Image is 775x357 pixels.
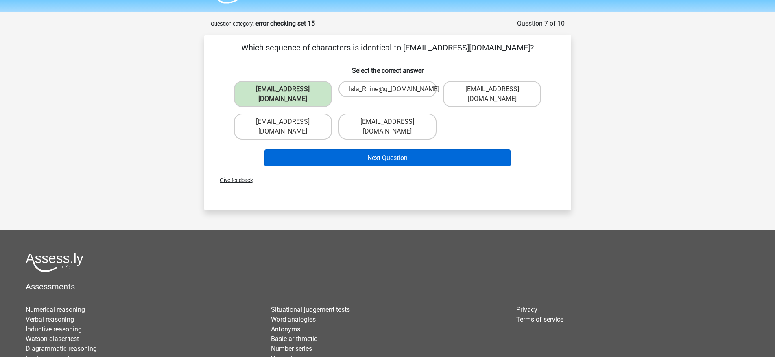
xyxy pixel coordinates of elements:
[211,21,254,27] small: Question category:
[234,114,332,140] label: [EMAIL_ADDRESS][DOMAIN_NAME]
[271,306,350,313] a: Situational judgement tests
[255,20,315,27] strong: error checking set 15
[517,19,565,28] div: Question 7 of 10
[338,81,437,97] label: Isla_Rhine@g_[DOMAIN_NAME]
[26,282,749,291] h5: Assessments
[338,114,437,140] label: [EMAIL_ADDRESS][DOMAIN_NAME]
[26,335,79,343] a: Watson glaser test
[217,60,558,74] h6: Select the correct answer
[26,325,82,333] a: Inductive reasoning
[26,345,97,353] a: Diagrammatic reasoning
[217,42,558,54] p: Which sequence of characters is identical to [EMAIL_ADDRESS][DOMAIN_NAME]?
[443,81,541,107] label: [EMAIL_ADDRESS][DOMAIN_NAME]
[516,315,563,323] a: Terms of service
[271,335,317,343] a: Basic arithmetic
[214,177,253,183] span: Give feedback
[234,81,332,107] label: [EMAIL_ADDRESS][DOMAIN_NAME]
[271,315,316,323] a: Word analogies
[26,306,85,313] a: Numerical reasoning
[26,315,74,323] a: Verbal reasoning
[516,306,537,313] a: Privacy
[264,149,511,166] button: Next Question
[271,325,300,333] a: Antonyms
[26,253,83,272] img: Assessly logo
[271,345,312,353] a: Number series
